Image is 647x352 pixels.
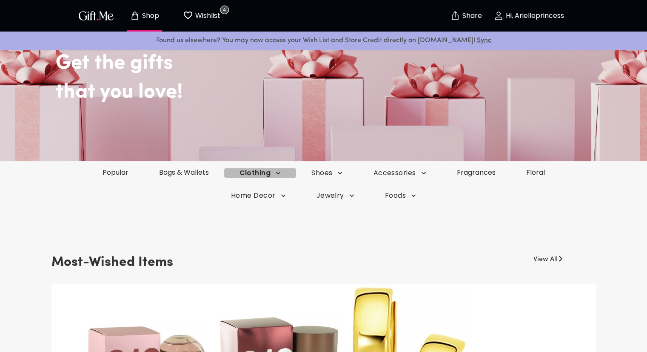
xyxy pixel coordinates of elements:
[220,6,229,14] span: 4
[51,251,173,274] h3: Most-Wished Items
[373,168,426,178] span: Accessories
[316,191,354,200] span: Jewelry
[301,191,370,200] button: Jewelry
[504,12,564,20] p: Hi, Arielleprincess
[533,251,558,265] a: View All
[477,37,491,44] a: Sync
[450,11,460,21] img: secure
[56,26,630,76] h2: Get the gifts
[7,35,640,46] p: Found us elsewhere? You may now access your Wish List and Store Credit directly on [DOMAIN_NAME]!
[224,168,296,178] button: Clothing
[451,1,481,31] button: Share
[178,2,225,29] button: Wishlist page
[239,168,281,178] span: Clothing
[486,2,571,29] button: Hi, Arielleprincess
[231,191,286,200] span: Home Decor
[77,9,115,22] img: GiftMe Logo
[87,167,144,177] a: Popular
[385,191,416,200] span: Foods
[193,10,220,21] p: Wishlist
[216,191,301,200] button: Home Decor
[76,11,116,21] button: GiftMe Logo
[56,80,630,105] h2: that you love!
[121,2,168,29] button: Store page
[511,167,560,177] a: Floral
[140,12,159,20] p: Shop
[442,167,511,177] a: Fragrances
[370,191,431,200] button: Foods
[296,168,358,178] button: Shoes
[460,12,482,20] p: Share
[358,168,441,178] button: Accessories
[144,167,224,177] a: Bags & Wallets
[311,168,342,178] span: Shoes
